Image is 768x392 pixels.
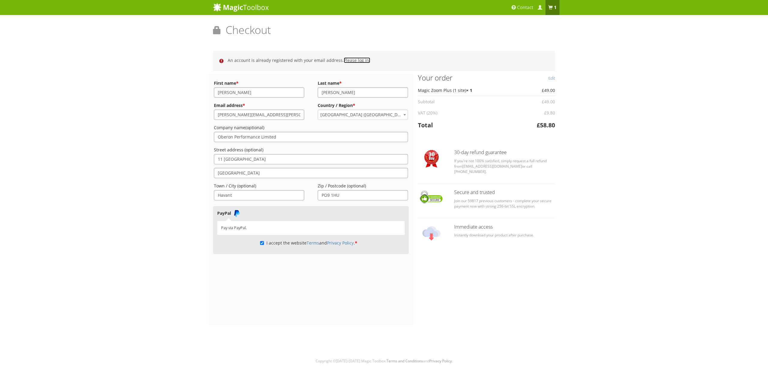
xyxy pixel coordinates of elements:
[233,210,240,217] img: PayPal
[214,182,304,190] label: Town / City
[347,183,366,189] span: (optional)
[418,107,517,118] th: VAT (20%)
[554,5,556,11] b: 1
[537,121,540,129] span: £
[548,74,555,82] a: Edit
[454,224,555,230] h3: Immediate access
[214,101,304,110] label: Email address
[542,87,555,93] bdi: 49.00
[429,358,452,363] a: Privacy Policy
[462,164,522,169] a: [EMAIL_ADDRESS][DOMAIN_NAME]
[318,110,408,120] span: United Kingdom (UK)
[454,150,555,155] h3: 30-day refund guarantee
[318,182,408,190] label: Zip / Postcode
[544,110,547,116] span: £
[355,240,357,246] abbr: required
[454,190,555,195] h3: Secure and trusted
[454,232,555,238] p: Instantly download your product after purchase.
[418,96,517,107] th: Subtotal
[213,24,555,41] h1: Checkout
[344,57,370,63] a: Please log in.
[260,238,264,248] input: I accept the websiteTermsandPrivacy Policy.*
[214,123,408,132] label: Company name
[243,102,245,108] abbr: required
[213,3,269,12] img: MagicToolbox.com - Image tools for your website
[245,125,264,130] span: (optional)
[454,198,555,209] p: Join our 59817 previous customers - complete your secure payment now with strong 256-bit SSL encr...
[418,118,517,132] th: Total
[537,121,555,129] bdi: 58.80
[214,79,304,87] label: First name
[237,183,256,189] span: (optional)
[244,147,263,153] span: (optional)
[260,240,357,246] label: I accept the website and .
[318,79,408,87] label: Last name
[386,358,423,363] a: Terms and Conditions
[422,224,440,242] img: Checkout
[214,154,408,164] input: House number and street name
[217,210,240,216] label: PayPal
[418,74,555,82] h3: Your order
[517,5,533,11] span: Contact
[542,99,555,105] bdi: 49.00
[236,80,238,86] abbr: required
[544,110,555,116] span: 9.80
[542,99,544,105] span: £
[228,57,547,64] li: An account is already registered with your email address.
[214,168,408,178] input: Apartment, suite, unit, etc. (optional)
[454,158,555,175] p: If you're not 100% satisfied, simply request a full refund from or call [PHONE_NUMBER].
[213,256,409,325] iframe: PayPal
[466,87,472,93] strong: × 1
[307,240,319,246] a: Terms
[418,190,445,204] img: Checkout
[339,80,342,86] abbr: required
[318,101,408,110] label: Country / Region
[353,102,355,108] abbr: required
[327,240,354,246] a: Privacy Policy
[221,225,401,231] p: Pay via PayPal.
[542,87,544,93] span: £
[214,146,408,154] label: Street address
[318,110,408,120] span: Country / Region
[418,85,517,96] td: Magic Zoom Plus (1 site)
[424,150,439,168] img: Checkout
